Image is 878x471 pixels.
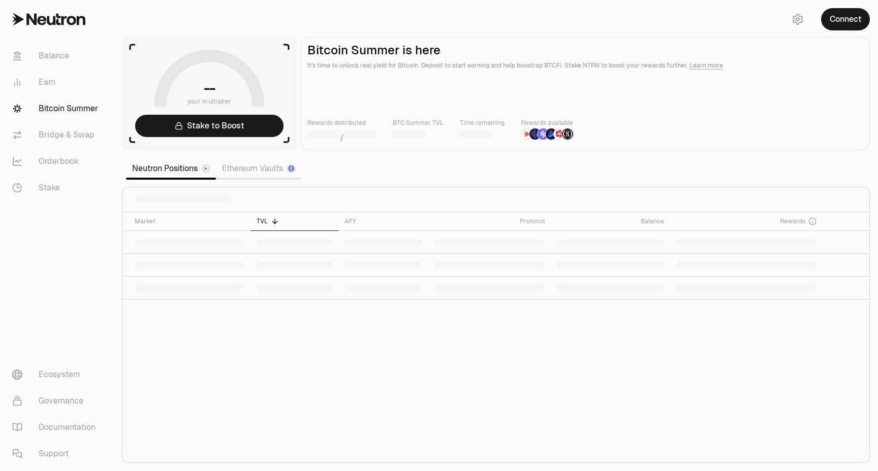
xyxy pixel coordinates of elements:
h2: Bitcoin Summer is here [307,43,863,57]
span: your multiplier [187,96,232,107]
a: Balance [4,43,110,69]
img: Mars Fragments [554,128,565,140]
a: Stake [4,175,110,201]
a: Bridge & Swap [4,122,110,148]
p: Rewards available [521,118,574,128]
a: Learn more [689,61,723,70]
a: Documentation [4,414,110,441]
a: Orderbook [4,148,110,175]
button: Connect [821,8,870,30]
span: Rewards [780,217,805,225]
a: Neutron Positions [126,158,216,179]
div: / [307,128,377,144]
p: BTC Summer TVL [393,118,444,128]
div: APY [344,217,422,225]
a: Bitcoin Summer [4,95,110,122]
a: Earn [4,69,110,95]
div: Market [135,217,244,225]
img: Solv Points [538,128,549,140]
a: Ethereum Vaults [216,158,301,179]
img: Structured Points [562,128,573,140]
a: Governance [4,388,110,414]
img: Bedrock Diamonds [546,128,557,140]
div: Balance [557,217,664,225]
p: It's time to unlock real yield for Bitcoin. Deposit to start earning and help boostrap BTCFi. Sta... [307,60,863,71]
a: Stake to Boost [135,115,284,137]
a: Ecosystem [4,361,110,388]
a: Support [4,441,110,467]
h1: -- [204,80,215,96]
div: TVL [257,217,332,225]
img: EtherFi Points [529,128,541,140]
p: Rewards distributed [307,118,377,128]
img: NTRN [521,128,532,140]
img: Neutron Logo [203,165,209,172]
img: Ethereum Logo [288,165,294,172]
div: Protocol [434,217,545,225]
p: Time remaining [460,118,505,128]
